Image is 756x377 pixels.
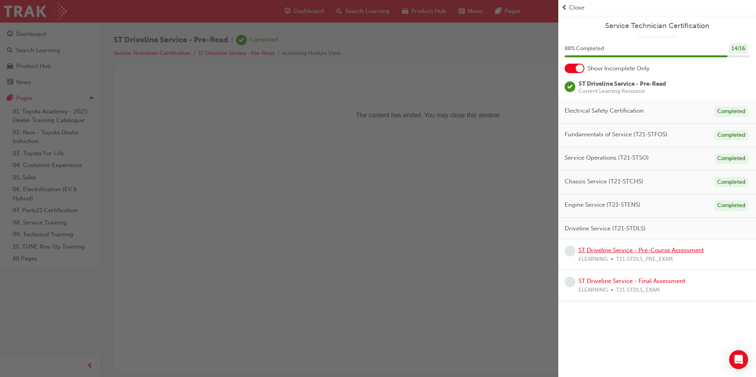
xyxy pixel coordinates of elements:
span: ELEARNING [578,286,608,295]
span: learningRecordVerb_NONE-icon [565,277,575,287]
span: Engine Service (T21-STENS) [565,200,641,209]
p: The content has ended. You may close this window. [3,6,614,42]
span: learningRecordVerb_COMPLETE-icon [565,81,575,92]
div: Completed [714,153,748,164]
span: Close [569,3,584,12]
div: Completed [714,130,748,141]
div: 14 / 16 [729,43,748,54]
span: ELEARNING [578,255,608,264]
span: ST Driveline Service - Pre-Read [578,80,666,87]
button: prev-iconClose [561,3,753,12]
span: prev-icon [561,3,567,12]
span: T21-STDLS_PRE_EXAM [616,255,673,264]
div: Completed [714,177,748,188]
span: Fundamentals of Service (T21-STFOS) [565,130,667,139]
a: ST Driveline Service - Pre-Course Assessment [578,247,704,254]
div: Completed [714,106,748,117]
span: Current Learning Resource [578,89,666,94]
span: Chassis Service (T21-STCHS) [565,177,643,186]
span: Service Operations (T21-STSO) [565,153,649,162]
span: 88 % Completed [565,44,604,53]
a: ST Driveline Service - Final Assessment [578,277,685,285]
span: Driveline Service (T21-STDLS) [565,224,646,233]
span: learningRecordVerb_NONE-icon [565,246,575,256]
span: T21-STDLS_EXAM [616,286,660,295]
div: Completed [714,200,748,211]
a: Service Technician Certification [565,21,750,30]
div: Open Intercom Messenger [729,350,748,369]
span: Electrical Safety Certification [565,106,644,115]
span: Show Incomplete Only [588,64,650,73]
